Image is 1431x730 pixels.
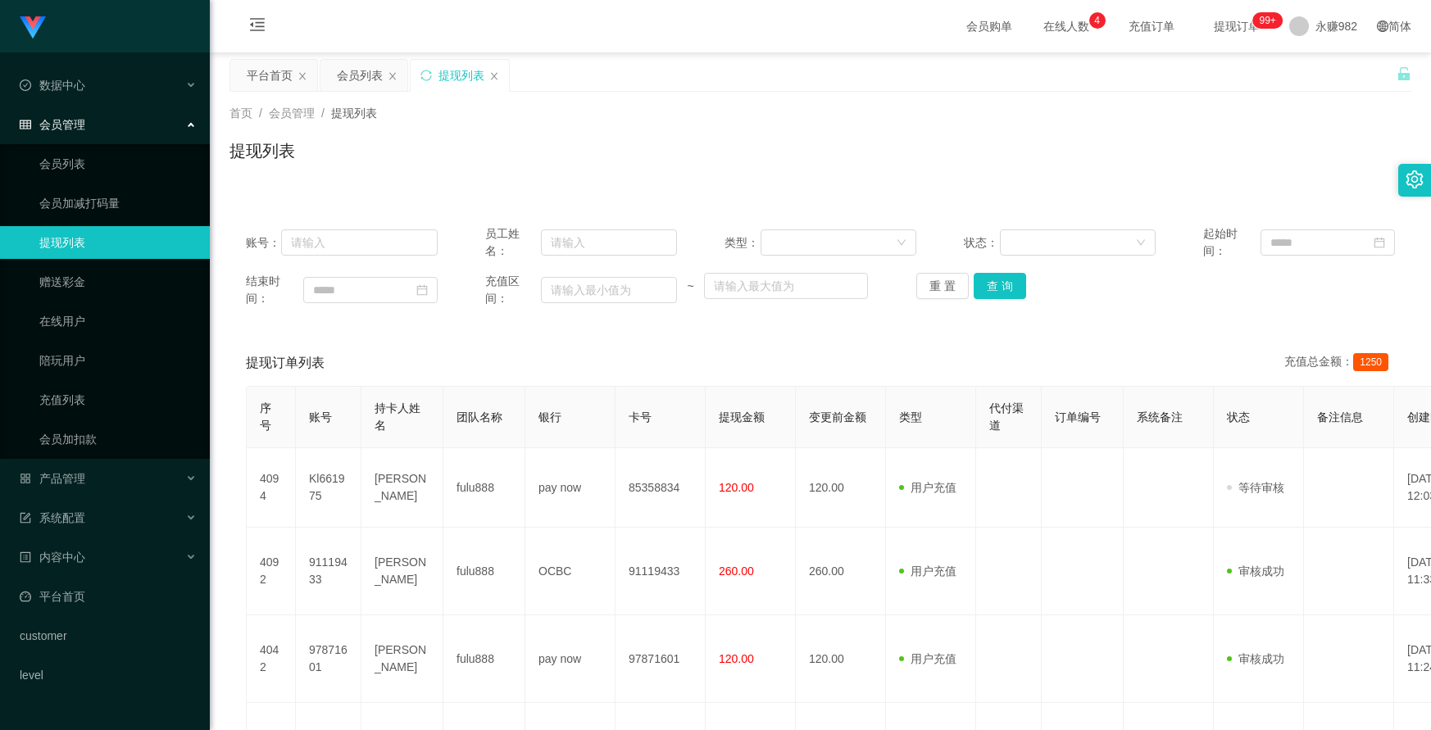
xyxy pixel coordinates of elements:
a: 会员加减打码量 [39,187,197,220]
span: 用户充值 [899,481,956,494]
i: 图标: setting [1406,170,1424,188]
span: 用户充值 [899,565,956,578]
td: 91119433 [296,528,361,615]
span: 1250 [1353,353,1388,371]
a: 赠送彩金 [39,265,197,298]
span: 提现订单列表 [246,353,325,373]
sup: 264 [1252,12,1282,29]
span: 账号： [246,234,281,252]
span: 序号 [260,401,271,432]
div: 充值总金额： [1284,353,1395,373]
i: 图标: close [489,71,499,81]
i: 图标: close [388,71,397,81]
td: 260.00 [796,528,886,615]
span: 起始时间： [1203,225,1261,260]
input: 请输入最大值为 [704,273,868,299]
span: 变更前金额 [809,410,866,424]
sup: 4 [1089,12,1106,29]
span: 银行 [538,410,561,424]
td: 4094 [247,448,296,528]
span: 首页 [229,107,252,120]
i: 图标: table [20,119,31,130]
span: / [259,107,262,120]
i: 图标: profile [20,551,31,563]
span: 会员管理 [269,107,315,120]
span: 代付渠道 [989,401,1024,432]
div: 平台首页 [247,60,293,91]
a: level [20,659,197,691]
i: 图标: global [1377,20,1388,32]
span: 提现金额 [719,410,765,424]
span: 卡号 [629,410,652,424]
span: 等待审核 [1227,481,1284,494]
span: 提现订单 [1206,20,1268,32]
i: 图标: calendar [1374,237,1385,248]
div: 会员列表 [337,60,383,91]
span: 会员管理 [20,118,85,131]
span: 审核成功 [1227,565,1284,578]
td: fulu888 [443,528,525,615]
span: 团队名称 [457,410,502,424]
span: 260.00 [719,565,754,578]
td: pay now [525,448,616,528]
td: fulu888 [443,615,525,703]
span: 内容中心 [20,551,85,564]
span: 数据中心 [20,79,85,92]
span: 类型 [899,410,922,424]
i: 图标: form [20,512,31,524]
td: 97871601 [296,615,361,703]
td: 91119433 [616,528,706,615]
span: 用户充值 [899,652,956,665]
span: 120.00 [719,652,754,665]
span: 在线人数 [1035,20,1097,32]
span: / [321,107,325,120]
td: Kl661975 [296,448,361,528]
span: 审核成功 [1227,652,1284,665]
td: 97871601 [616,615,706,703]
span: 120.00 [719,481,754,494]
span: 员工姓名： [485,225,541,260]
span: 系统备注 [1137,410,1183,424]
span: 充值订单 [1120,20,1183,32]
span: 持卡人姓名 [375,401,420,432]
button: 重 置 [916,273,969,299]
p: 4 [1094,12,1100,29]
td: fulu888 [443,448,525,528]
span: 系统配置 [20,511,85,524]
div: 提现列表 [438,60,484,91]
span: 状态： [964,234,1000,252]
h1: 提现列表 [229,138,295,163]
td: 4042 [247,615,296,703]
a: customer [20,619,197,652]
span: 状态 [1227,410,1250,424]
td: 85358834 [616,448,706,528]
td: OCBC [525,528,616,615]
i: 图标: down [1136,238,1146,249]
td: [PERSON_NAME] [361,448,443,528]
span: 产品管理 [20,472,85,485]
input: 请输入 [541,229,677,256]
input: 请输入最小值为 [541,277,677,303]
td: 120.00 [796,448,886,528]
a: 会员列表 [39,147,197,180]
a: 充值列表 [39,383,197,416]
i: 图标: calendar [416,284,428,296]
span: 备注信息 [1317,410,1363,424]
i: 图标: menu-fold [229,1,285,53]
img: logo.9652507e.png [20,16,46,39]
span: ~ [677,278,705,295]
button: 查 询 [974,273,1026,299]
i: 图标: unlock [1397,66,1411,81]
span: 订单编号 [1055,410,1101,424]
span: 账号 [309,410,332,424]
span: 结束时间： [246,273,303,307]
a: 图标: dashboard平台首页 [20,580,197,613]
i: 图标: sync [420,70,432,81]
a: 在线用户 [39,305,197,338]
span: 类型： [725,234,761,252]
a: 提现列表 [39,226,197,259]
i: 图标: check-circle-o [20,79,31,91]
td: [PERSON_NAME] [361,615,443,703]
td: [PERSON_NAME] [361,528,443,615]
td: 4092 [247,528,296,615]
